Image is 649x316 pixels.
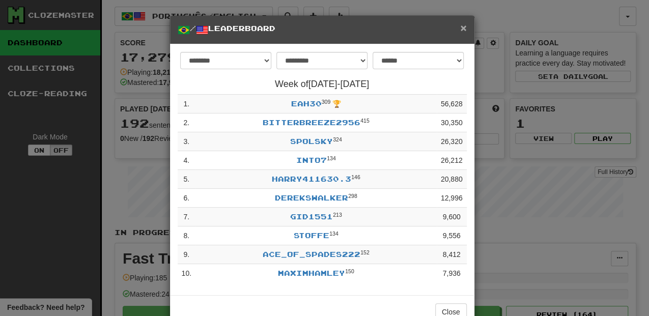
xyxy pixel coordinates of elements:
[437,170,467,189] td: 20,880
[290,212,333,221] a: gid1551
[322,99,331,105] sup: Level 309
[272,175,351,183] a: Harry411630.3
[460,22,466,34] span: ×
[437,113,467,132] td: 30,350
[351,174,360,180] sup: Level 146
[360,118,370,124] sup: Level 415
[275,193,348,202] a: derekswalker
[296,156,327,164] a: into7
[178,189,195,208] td: 6 .
[178,95,195,113] td: 1 .
[437,264,467,283] td: 7,936
[360,249,370,255] sup: Level 152
[327,155,336,161] sup: Level 134
[332,100,341,108] span: 🏆
[437,245,467,264] td: 8,412
[437,208,467,226] td: 9,600
[345,268,354,274] sup: Level 150
[178,245,195,264] td: 9 .
[460,22,466,33] button: Close
[178,79,467,90] h4: Week of [DATE] - [DATE]
[333,136,342,142] sup: Level 324
[291,99,322,108] a: EAH30
[437,189,467,208] td: 12,996
[333,212,342,218] sup: Level 213
[263,118,360,127] a: BitterBreeze2956
[437,132,467,151] td: 26,320
[348,193,357,199] sup: Level 298
[178,170,195,189] td: 5 .
[278,269,345,277] a: maximhamley
[178,113,195,132] td: 2 .
[178,226,195,245] td: 8 .
[290,137,333,146] a: spolsky
[178,208,195,226] td: 7 .
[294,231,329,240] a: Stoffe
[437,95,467,113] td: 56,628
[178,132,195,151] td: 3 .
[437,226,467,245] td: 9,556
[437,151,467,170] td: 26,212
[329,231,338,237] sup: Level 134
[263,250,360,258] a: ace_of_spades222
[178,23,467,36] h5: / Leaderboard
[178,151,195,170] td: 4 .
[178,264,195,283] td: 10 .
